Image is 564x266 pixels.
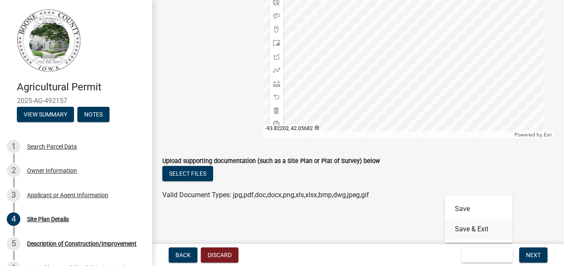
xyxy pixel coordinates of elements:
[461,247,512,263] button: Save & Exit
[468,252,501,258] span: Save & Exit
[17,107,74,122] button: View Summary
[162,191,369,199] span: Valid Document Types: jpg,pdf,doc,docx,png,xls,xlsx,bmp,dwg,jpeg,gif
[17,97,135,105] span: 2025-AG-492157
[17,9,81,72] img: Boone County, Iowa
[445,199,512,219] button: Save
[512,131,554,138] div: Powered by
[544,132,552,138] a: Esri
[27,144,77,149] div: Search Parcel Data
[169,247,197,263] button: Back
[519,247,548,263] button: Next
[7,212,20,226] div: 4
[7,140,20,153] div: 1
[526,252,541,258] span: Next
[7,164,20,177] div: 2
[17,81,145,93] h4: Agricultural Permit
[162,158,380,164] label: Upload supporting documentation (such as a Site Plan or Plat of Survey) below
[175,252,191,258] span: Back
[445,195,512,243] div: Save & Exit
[27,241,137,247] div: Description of Construction/Improvement
[162,166,213,181] button: Select files
[17,111,74,118] wm-modal-confirm: Summary
[201,247,238,263] button: Discard
[27,168,77,174] div: Owner Information
[7,188,20,202] div: 3
[445,219,512,239] button: Save & Exit
[7,237,20,250] div: 5
[27,192,108,198] div: Applicant or Agent Information
[27,216,69,222] div: Site Plan Details
[77,107,110,122] button: Notes
[77,111,110,118] wm-modal-confirm: Notes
